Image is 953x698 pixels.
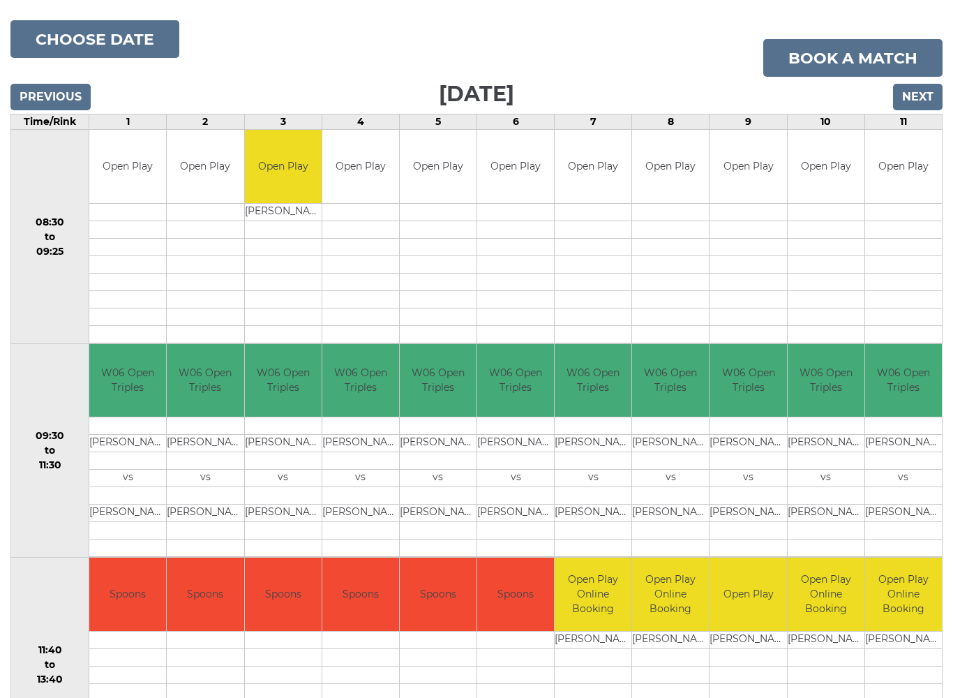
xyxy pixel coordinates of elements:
[11,343,89,558] td: 09:30 to 11:30
[555,505,631,522] td: [PERSON_NAME]
[865,470,942,487] td: vs
[245,470,322,487] td: vs
[322,344,399,417] td: W06 Open Triples
[710,130,786,203] td: Open Play
[710,470,786,487] td: vs
[477,470,554,487] td: vs
[788,130,864,203] td: Open Play
[632,344,709,417] td: W06 Open Triples
[710,558,786,631] td: Open Play
[322,435,399,452] td: [PERSON_NAME]
[865,558,942,631] td: Open Play Online Booking
[400,505,476,522] td: [PERSON_NAME]
[865,344,942,417] td: W06 Open Triples
[10,20,179,58] button: Choose date
[89,344,166,417] td: W06 Open Triples
[399,114,476,130] td: 5
[893,84,943,110] input: Next
[89,505,166,522] td: [PERSON_NAME]
[11,114,89,130] td: Time/Rink
[244,114,322,130] td: 3
[555,631,631,648] td: [PERSON_NAME]
[167,505,243,522] td: [PERSON_NAME]
[89,470,166,487] td: vs
[632,130,709,203] td: Open Play
[555,470,631,487] td: vs
[245,435,322,452] td: [PERSON_NAME]
[864,114,942,130] td: 11
[167,344,243,417] td: W06 Open Triples
[167,130,243,203] td: Open Play
[788,558,864,631] td: Open Play Online Booking
[788,470,864,487] td: vs
[245,344,322,417] td: W06 Open Triples
[555,558,631,631] td: Open Play Online Booking
[555,114,632,130] td: 7
[477,114,555,130] td: 6
[245,558,322,631] td: Spoons
[245,505,322,522] td: [PERSON_NAME]
[788,435,864,452] td: [PERSON_NAME]
[400,130,476,203] td: Open Play
[167,435,243,452] td: [PERSON_NAME]
[477,344,554,417] td: W06 Open Triples
[477,505,554,522] td: [PERSON_NAME]
[555,130,631,203] td: Open Play
[477,558,554,631] td: Spoons
[710,114,787,130] td: 9
[400,558,476,631] td: Spoons
[322,558,399,631] td: Spoons
[632,505,709,522] td: [PERSON_NAME]
[322,470,399,487] td: vs
[632,558,709,631] td: Open Play Online Booking
[555,435,631,452] td: [PERSON_NAME]
[788,344,864,417] td: W06 Open Triples
[89,558,166,631] td: Spoons
[167,470,243,487] td: vs
[400,344,476,417] td: W06 Open Triples
[89,130,166,203] td: Open Play
[632,470,709,487] td: vs
[89,114,167,130] td: 1
[322,130,399,203] td: Open Play
[167,558,243,631] td: Spoons
[245,203,322,221] td: [PERSON_NAME]
[400,470,476,487] td: vs
[865,631,942,648] td: [PERSON_NAME]
[710,435,786,452] td: [PERSON_NAME]
[632,435,709,452] td: [PERSON_NAME]
[477,130,554,203] td: Open Play
[710,631,786,648] td: [PERSON_NAME]
[865,435,942,452] td: [PERSON_NAME]
[11,130,89,344] td: 08:30 to 09:25
[89,435,166,452] td: [PERSON_NAME]
[555,344,631,417] td: W06 Open Triples
[865,130,942,203] td: Open Play
[787,114,864,130] td: 10
[632,631,709,648] td: [PERSON_NAME]
[167,114,244,130] td: 2
[788,505,864,522] td: [PERSON_NAME]
[710,505,786,522] td: [PERSON_NAME]
[400,435,476,452] td: [PERSON_NAME]
[477,435,554,452] td: [PERSON_NAME]
[10,84,91,110] input: Previous
[322,505,399,522] td: [PERSON_NAME]
[632,114,710,130] td: 8
[763,39,943,77] a: Book a match
[710,344,786,417] td: W06 Open Triples
[865,505,942,522] td: [PERSON_NAME]
[245,130,322,203] td: Open Play
[788,631,864,648] td: [PERSON_NAME]
[322,114,399,130] td: 4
